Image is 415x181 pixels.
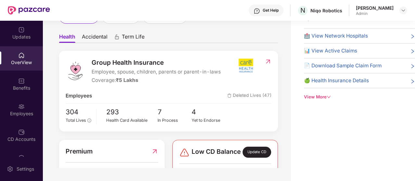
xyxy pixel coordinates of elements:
[356,5,394,11] div: [PERSON_NAME]
[116,77,138,83] span: ₹5 Lakhs
[106,117,157,124] div: Health Card Available
[243,147,271,158] div: Update CD
[192,117,226,124] div: Yet to Endorse
[82,33,107,43] span: Accidental
[151,146,158,156] img: RedirectIcon
[327,95,331,99] span: down
[227,92,271,100] span: Deleted Lives (47)
[410,48,415,55] span: right
[310,7,342,14] div: Niqo Robotics
[8,6,50,15] img: New Pazcare Logo
[92,58,221,67] span: Group Health Insurance
[234,58,258,74] img: insurerIcon
[410,63,415,70] span: right
[87,119,91,122] span: info-circle
[122,33,145,43] span: Term Life
[157,107,192,118] span: 7
[92,68,221,76] span: Employee, spouse, children, parents or parent-in-laws
[66,61,85,81] img: logo
[410,33,415,40] span: right
[18,27,25,33] img: svg+xml;base64,PHN2ZyBpZD0iVXBkYXRlZCIgeG1sbnM9Imh0dHA6Ly93d3cudzMub3JnLzIwMDAvc3ZnIiB3aWR0aD0iMj...
[304,62,382,70] span: 📄 Download Sample Claim Form
[401,8,406,13] img: svg+xml;base64,PHN2ZyBpZD0iRHJvcGRvd24tMzJ4MzIiIHhtbG5zPSJodHRwOi8vd3d3LnczLm9yZy8yMDAwL3N2ZyIgd2...
[265,58,271,65] img: RedirectIcon
[15,166,36,172] div: Settings
[227,94,232,98] img: deleteIcon
[18,78,25,84] img: svg+xml;base64,PHN2ZyBpZD0iQmVuZWZpdHMiIHhtbG5zPSJodHRwOi8vd3d3LnczLm9yZy8yMDAwL3N2ZyIgd2lkdGg9Ij...
[263,8,279,13] div: Get Help
[304,94,415,100] div: View More
[254,8,260,14] img: svg+xml;base64,PHN2ZyBpZD0iSGVscC0zMngzMiIgeG1sbnM9Imh0dHA6Ly93d3cudzMub3JnLzIwMDAvc3ZnIiB3aWR0aD...
[106,107,157,118] span: 293
[66,92,92,100] span: Employees
[18,52,25,59] img: svg+xml;base64,PHN2ZyBpZD0iSG9tZSIgeG1sbnM9Imh0dHA6Ly93d3cudzMub3JnLzIwMDAvc3ZnIiB3aWR0aD0iMjAiIG...
[18,103,25,110] img: svg+xml;base64,PHN2ZyBpZD0iRW1wbG95ZWVzIiB4bWxucz0iaHR0cDovL3d3dy53My5vcmcvMjAwMC9zdmciIHdpZHRoPS...
[179,147,190,158] img: svg+xml;base64,PHN2ZyBpZD0iRGFuZ2VyLTMyeDMyIiB4bWxucz0iaHR0cDovL3d3dy53My5vcmcvMjAwMC9zdmciIHdpZH...
[59,33,75,43] span: Health
[304,47,357,55] span: 📊 View Active Claims
[356,11,394,16] div: Admin
[410,78,415,85] span: right
[92,76,221,84] div: Coverage:
[300,6,305,14] span: N
[304,77,369,85] span: 🍏 Health Insurance Details
[66,107,91,118] span: 304
[114,34,120,40] div: animation
[7,166,13,172] img: svg+xml;base64,PHN2ZyBpZD0iU2V0dGluZy0yMHgyMCIgeG1sbnM9Imh0dHA6Ly93d3cudzMub3JnLzIwMDAvc3ZnIiB3aW...
[66,118,86,123] span: Total Lives
[192,147,241,158] span: Low CD Balance
[66,146,93,156] span: Premium
[18,129,25,135] img: svg+xml;base64,PHN2ZyBpZD0iQ0RfQWNjb3VudHMiIGRhdGEtbmFtZT0iQ0QgQWNjb3VudHMiIHhtbG5zPSJodHRwOi8vd3...
[18,154,25,161] img: svg+xml;base64,PHN2ZyBpZD0iQ2xhaW0iIHhtbG5zPSJodHRwOi8vd3d3LnczLm9yZy8yMDAwL3N2ZyIgd2lkdGg9IjIwIi...
[304,32,368,40] span: 🏥 View Network Hospitals
[192,107,226,118] span: 4
[157,117,192,124] div: In Process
